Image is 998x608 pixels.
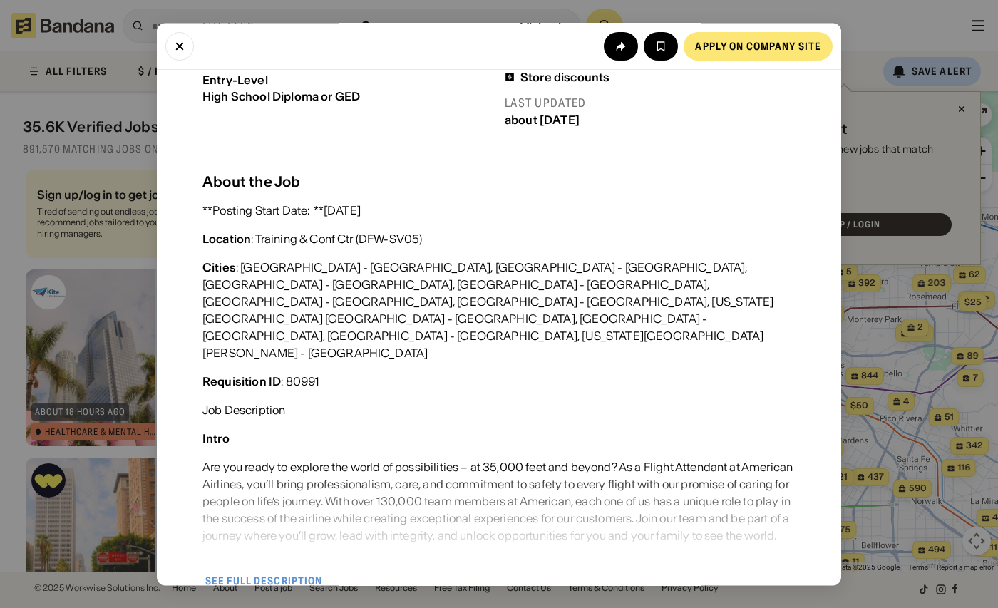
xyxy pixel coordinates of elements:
[202,90,493,103] div: High School Diploma or GED
[202,373,319,390] div: : 80991
[165,31,194,60] button: Close
[202,173,796,190] div: About the Job
[202,260,236,274] div: Cities
[205,576,322,586] div: See full description
[202,230,422,247] div: : Training & Conf Ctr (DFW-SV05)
[505,113,796,127] div: about [DATE]
[202,458,796,544] div: Are you ready to explore the world of possibilities – at 35,000 feet and beyond? As a Flight Atte...
[202,73,493,87] div: Entry-Level
[202,374,281,388] div: Requisition ID
[202,431,230,445] div: Intro
[202,232,251,246] div: Location
[520,71,609,84] div: Store discounts
[695,41,821,51] div: Apply on company site
[202,259,796,361] div: : [GEOGRAPHIC_DATA] - [GEOGRAPHIC_DATA], [GEOGRAPHIC_DATA] - [GEOGRAPHIC_DATA], [GEOGRAPHIC_DATA]...
[505,96,796,110] div: Last updated
[202,202,361,219] div: **Posting Start Date: **[DATE]
[202,401,285,418] div: Job Description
